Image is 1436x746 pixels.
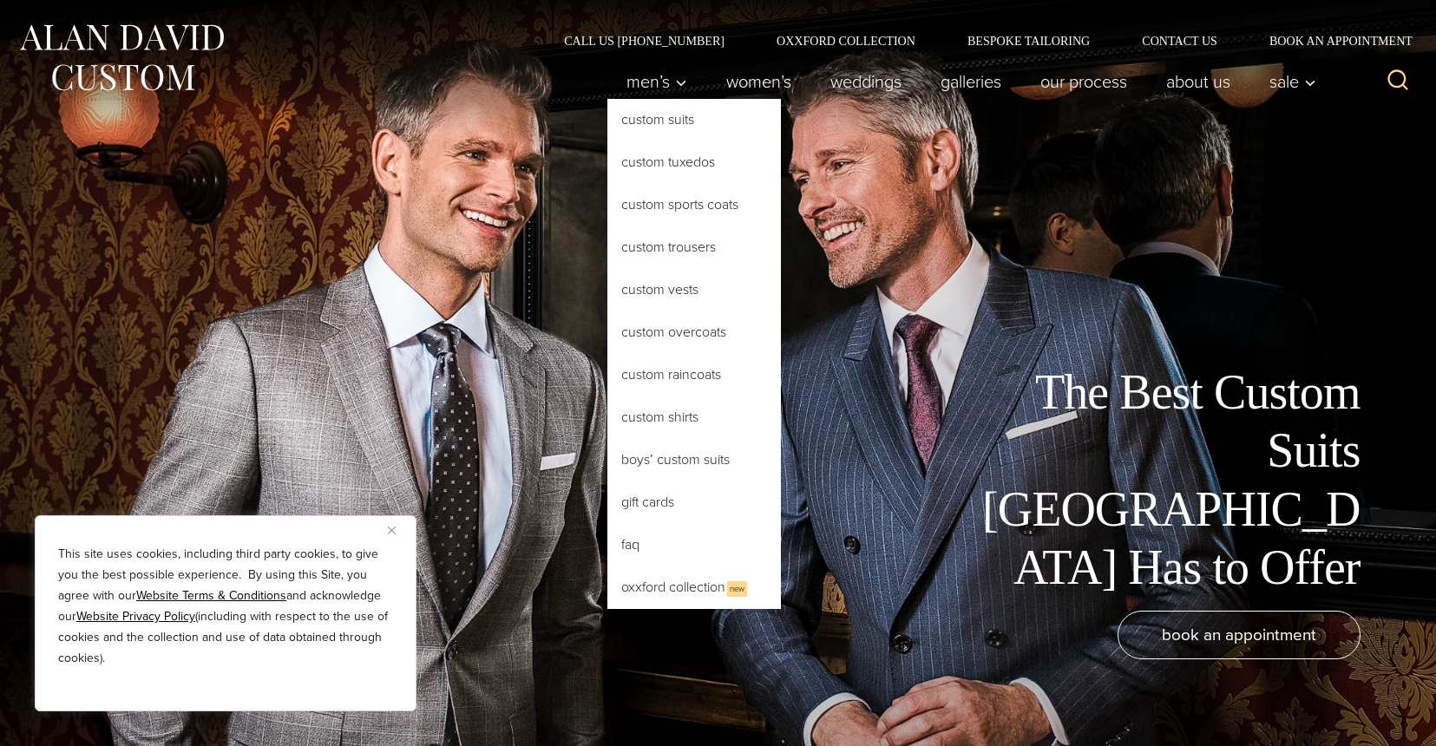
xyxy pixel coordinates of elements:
a: Custom Suits [607,99,781,141]
nav: Secondary Navigation [538,35,1419,47]
a: Gift Cards [607,481,781,523]
p: This site uses cookies, including third party cookies, to give you the best possible experience. ... [58,544,393,669]
a: Website Terms & Conditions [136,586,286,605]
a: Custom Vests [607,269,781,311]
a: Galleries [921,64,1021,99]
a: Oxxford Collection [751,35,941,47]
a: book an appointment [1118,611,1361,659]
span: New [727,581,747,597]
a: Book an Appointment [1243,35,1419,47]
span: Men’s [626,73,687,90]
a: Custom Tuxedos [607,141,781,183]
a: Call Us [PHONE_NUMBER] [538,35,751,47]
a: FAQ [607,524,781,566]
span: Sale [1269,73,1316,90]
a: Custom Overcoats [607,311,781,353]
a: Custom Sports Coats [607,184,781,226]
a: About Us [1147,64,1250,99]
a: Bespoke Tailoring [941,35,1116,47]
span: book an appointment [1162,622,1316,647]
a: Our Process [1021,64,1147,99]
img: Alan David Custom [17,19,226,96]
a: Boys’ Custom Suits [607,439,781,481]
button: Close [388,520,409,540]
img: Close [388,527,396,534]
a: Custom Raincoats [607,354,781,396]
a: Website Privacy Policy [76,607,195,625]
nav: Primary Navigation [607,64,1326,99]
button: View Search Form [1377,61,1419,102]
a: Women’s [707,64,811,99]
h1: The Best Custom Suits [GEOGRAPHIC_DATA] Has to Offer [970,363,1361,597]
a: weddings [811,64,921,99]
a: Custom Trousers [607,226,781,268]
a: Oxxford CollectionNew [607,566,781,609]
a: Contact Us [1116,35,1243,47]
a: Custom Shirts [607,396,781,438]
